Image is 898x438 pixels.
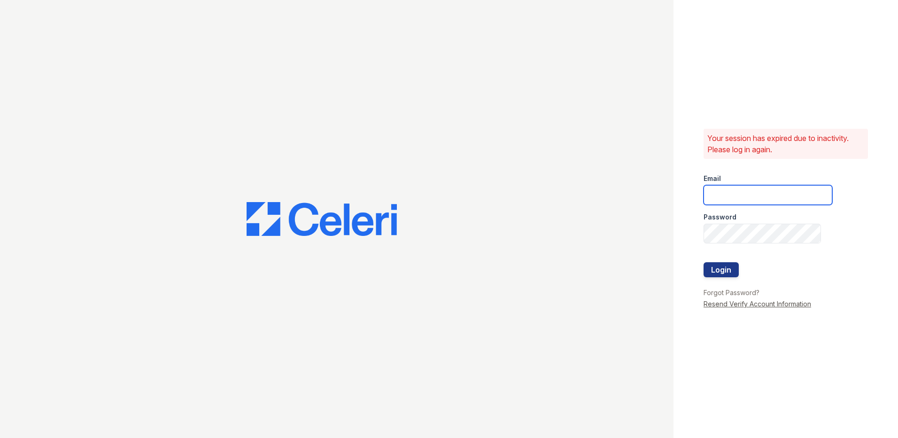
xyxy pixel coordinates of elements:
[704,262,739,277] button: Login
[704,174,721,183] label: Email
[707,133,864,155] p: Your session has expired due to inactivity. Please log in again.
[247,202,397,236] img: CE_Logo_Blue-a8612792a0a2168367f1c8372b55b34899dd931a85d93a1a3d3e32e68fde9ad4.png
[704,212,736,222] label: Password
[704,289,759,297] a: Forgot Password?
[704,300,811,308] a: Resend Verify Account Information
